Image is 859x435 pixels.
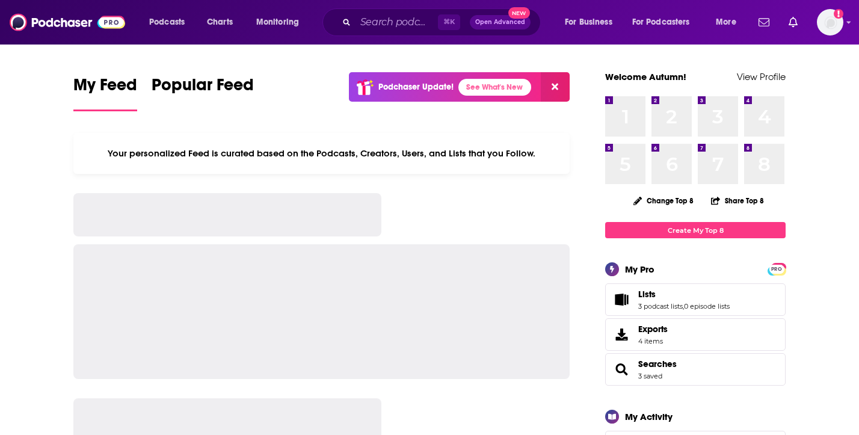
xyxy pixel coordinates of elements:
[152,75,254,111] a: Popular Feed
[737,71,786,82] a: View Profile
[73,75,137,111] a: My Feed
[609,291,633,308] a: Lists
[625,264,654,275] div: My Pro
[149,14,185,31] span: Podcasts
[605,353,786,386] span: Searches
[609,326,633,343] span: Exports
[754,12,774,32] a: Show notifications dropdown
[638,359,677,369] a: Searches
[834,9,843,19] svg: Add a profile image
[624,13,707,32] button: open menu
[638,289,730,300] a: Lists
[784,12,802,32] a: Show notifications dropdown
[683,302,684,310] span: ,
[334,8,552,36] div: Search podcasts, credits, & more...
[684,302,730,310] a: 0 episode lists
[609,361,633,378] a: Searches
[716,14,736,31] span: More
[256,14,299,31] span: Monitoring
[605,222,786,238] a: Create My Top 8
[438,14,460,30] span: ⌘ K
[356,13,438,32] input: Search podcasts, credits, & more...
[565,14,612,31] span: For Business
[817,9,843,35] button: Show profile menu
[605,71,686,82] a: Welcome Autumn!
[141,13,200,32] button: open menu
[73,75,137,102] span: My Feed
[817,9,843,35] img: User Profile
[625,411,673,422] div: My Activity
[458,79,531,96] a: See What's New
[73,133,570,174] div: Your personalized Feed is curated based on the Podcasts, Creators, Users, and Lists that you Follow.
[152,75,254,102] span: Popular Feed
[710,189,765,212] button: Share Top 8
[632,14,690,31] span: For Podcasters
[378,82,454,92] p: Podchaser Update!
[638,372,662,380] a: 3 saved
[207,14,233,31] span: Charts
[10,11,125,34] img: Podchaser - Follow, Share and Rate Podcasts
[508,7,530,19] span: New
[817,9,843,35] span: Logged in as autumncomm
[470,15,531,29] button: Open AdvancedNew
[638,324,668,335] span: Exports
[605,283,786,316] span: Lists
[769,264,784,273] a: PRO
[199,13,240,32] a: Charts
[769,265,784,274] span: PRO
[638,289,656,300] span: Lists
[707,13,751,32] button: open menu
[556,13,627,32] button: open menu
[638,337,668,345] span: 4 items
[248,13,315,32] button: open menu
[475,19,525,25] span: Open Advanced
[638,302,683,310] a: 3 podcast lists
[605,318,786,351] a: Exports
[626,193,701,208] button: Change Top 8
